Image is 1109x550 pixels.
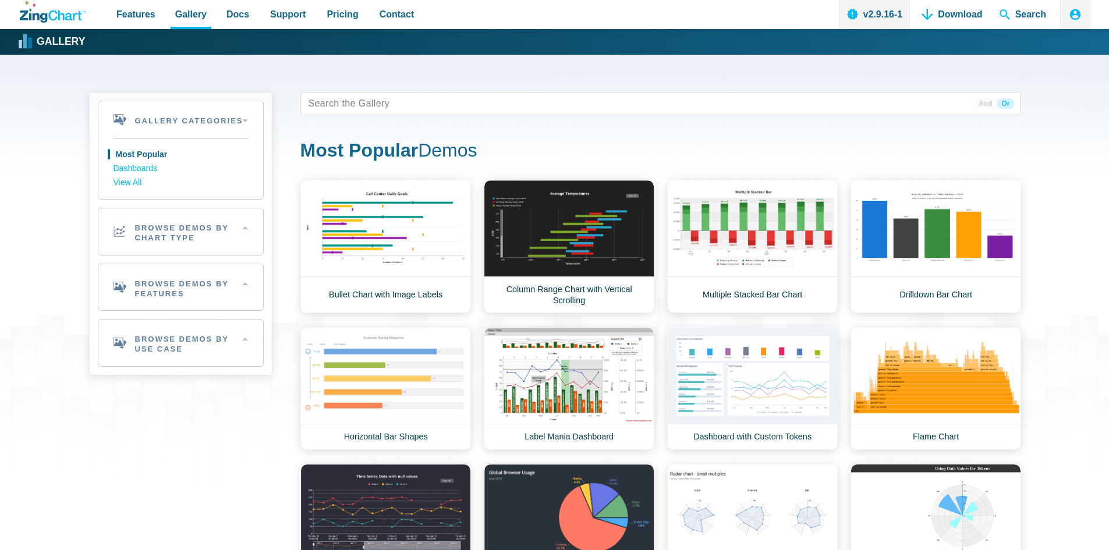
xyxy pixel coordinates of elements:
[997,98,1014,109] span: Or
[37,37,85,47] strong: Gallery
[114,176,248,190] a: View All
[98,101,263,138] h2: Gallery Categories
[114,148,248,162] a: Most Popular
[98,320,263,366] h2: Browse Demos By Use Case
[226,6,249,22] span: Docs
[851,327,1021,450] a: Flame Chart
[300,139,1021,165] h1: Demos
[116,6,155,22] span: Features
[380,6,414,22] span: Contact
[667,180,838,313] a: Multiple Stacked Bar Chart
[300,180,471,313] a: Bullet Chart with Image Labels
[270,6,306,22] span: Support
[484,180,654,313] a: Column Range Chart with Vertical Scrolling
[98,208,263,255] h2: Browse Demos By Chart Type
[300,140,419,161] strong: Most Popular
[327,6,358,22] span: Pricing
[98,264,263,311] h2: Browse Demos By Features
[175,6,207,22] span: Gallery
[974,98,997,109] span: And
[114,162,248,176] a: Dashboards
[20,1,86,23] a: ZingChart Logo. Click to return to the homepage
[667,327,838,450] a: Dashboard with Custom Tokens
[851,180,1021,313] a: Drilldown Bar Chart
[300,327,471,450] a: Horizontal Bar Shapes
[20,33,85,51] a: Gallery
[484,327,654,450] a: Label Mania Dashboard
